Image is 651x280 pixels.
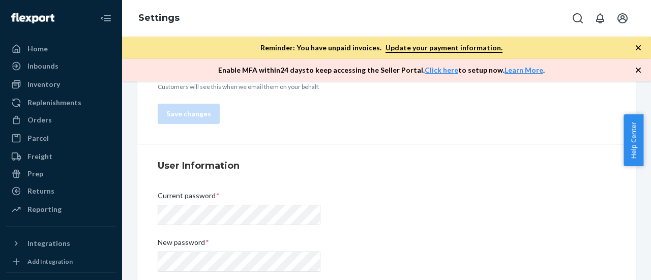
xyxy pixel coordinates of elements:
a: Prep [6,166,116,182]
a: Learn More [505,66,543,74]
button: Integrations [6,235,116,252]
a: Returns [6,183,116,199]
button: Close Navigation [96,8,116,28]
div: Parcel [27,133,49,143]
a: Add Integration [6,256,116,268]
button: Open notifications [590,8,610,28]
button: Save changes [158,104,220,124]
p: Enable MFA within 24 days to keep accessing the Seller Portal. to setup now. . [218,65,545,75]
div: Replenishments [27,98,81,108]
a: Update your payment information. [386,43,502,53]
p: Customers will see this when we email them on your behalf. [158,82,320,91]
div: Inventory [27,79,60,89]
div: Reporting [27,204,62,214]
a: Inventory [6,76,116,92]
img: Flexport logo [11,13,54,23]
div: Integrations [27,238,70,248]
div: Returns [27,186,54,196]
a: Home [6,41,116,57]
button: Help Center [624,114,643,166]
span: Current password [158,191,220,205]
div: Inbounds [27,61,58,71]
div: Prep [27,169,43,179]
button: Open account menu [612,8,633,28]
a: Inbounds [6,58,116,74]
a: Click here [425,66,458,74]
div: Orders [27,115,52,125]
p: Reminder: You have unpaid invoices. [260,43,502,53]
div: Add Integration [27,257,73,266]
a: Orders [6,112,116,128]
h4: User Information [158,159,615,172]
button: Open Search Box [568,8,588,28]
a: Settings [138,12,180,23]
a: Freight [6,148,116,165]
div: Home [27,44,48,54]
a: Replenishments [6,95,116,111]
a: Parcel [6,130,116,146]
input: Current password* [158,205,320,225]
input: New password* [158,252,320,272]
span: New password [158,237,209,252]
ol: breadcrumbs [130,4,188,33]
a: Reporting [6,201,116,217]
div: Freight [27,151,52,162]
